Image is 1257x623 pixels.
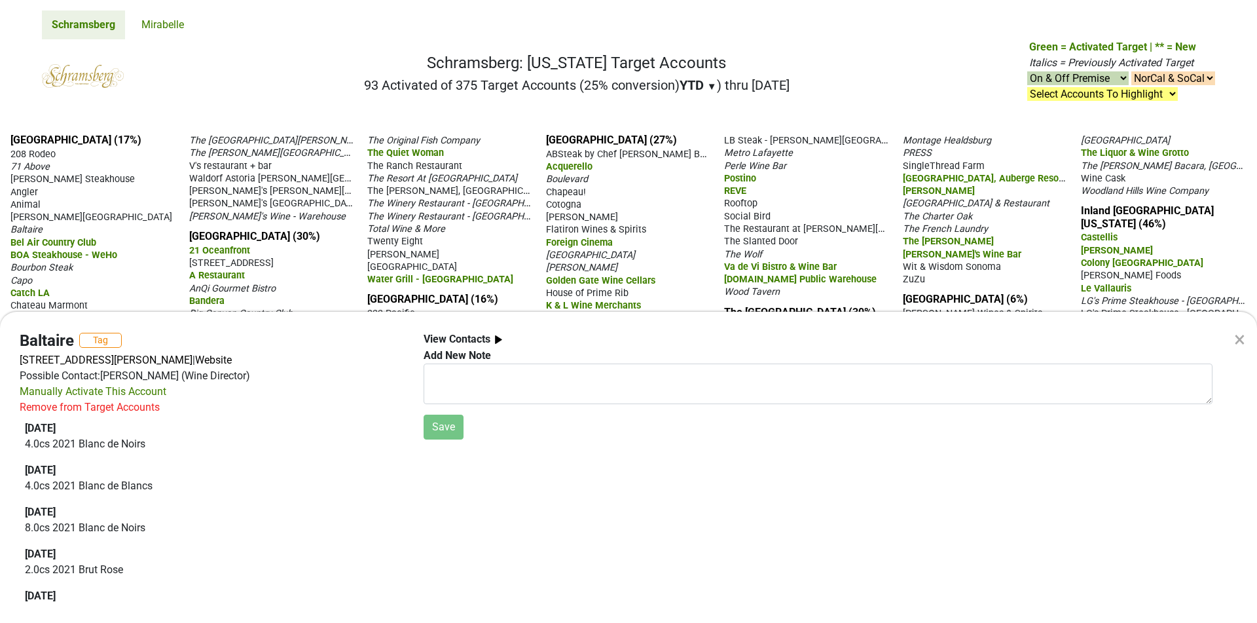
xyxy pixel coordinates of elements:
b: View Contacts [424,333,490,345]
div: Possible Contact: [PERSON_NAME] (Wine Director) [20,368,404,384]
h4: Baltaire [20,331,74,350]
p: 2.0 cs 2021 Brut Rose [25,562,399,578]
span: | [192,354,195,366]
a: [STREET_ADDRESS][PERSON_NAME] [20,354,192,366]
p: 4.0 cs 2021 Blanc de Blancs [25,478,399,494]
div: [DATE] [25,463,399,478]
img: arrow_right.svg [490,331,507,348]
div: Remove from Target Accounts [20,400,160,415]
button: Save [424,415,464,440]
b: Add New Note [424,349,491,362]
div: [DATE] [25,504,399,520]
div: × [1234,324,1245,355]
p: 8.0 cs 2021 Blanc de Noirs [25,520,399,536]
div: Manually Activate This Account [20,384,166,400]
div: [DATE] [25,421,399,436]
div: [DATE] [25,588,399,604]
button: Tag [79,333,122,348]
div: [DATE] [25,546,399,562]
p: 4.0 cs 2021 Blanc de Noirs [25,436,399,452]
a: Website [195,354,232,366]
